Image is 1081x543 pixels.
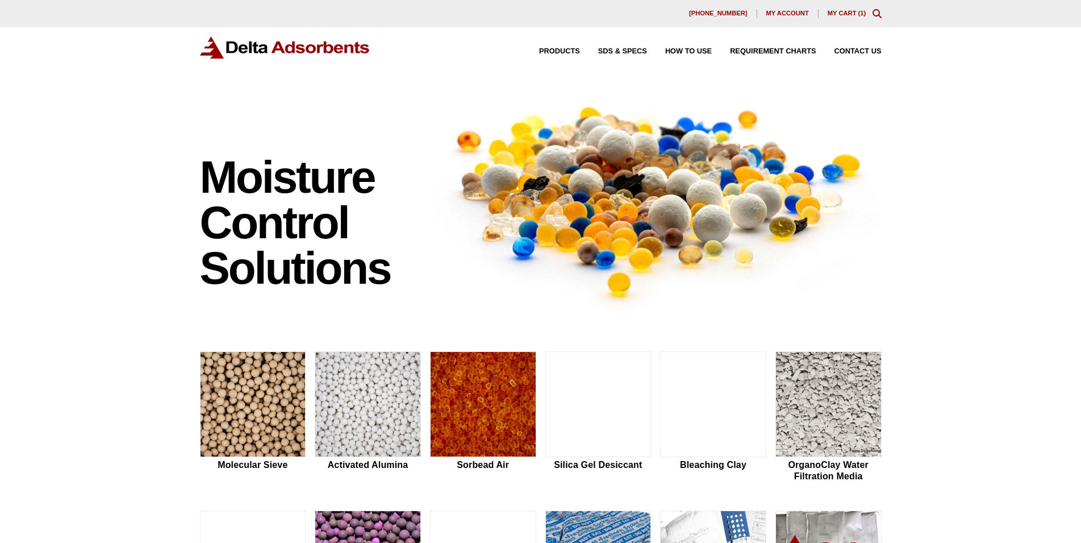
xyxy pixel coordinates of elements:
[660,351,766,483] a: Bleaching Clay
[545,459,652,470] h2: Silica Gel Desiccant
[545,351,652,483] a: Silica Gel Desiccant
[828,10,866,16] a: My Cart (1)
[200,351,306,483] a: Molecular Sieve
[680,9,757,18] a: [PHONE_NUMBER]
[200,459,306,470] h2: Molecular Sieve
[647,48,712,55] a: How to Use
[775,351,882,483] a: OrganoClay Water Filtration Media
[521,48,580,55] a: Products
[665,48,712,55] span: How to Use
[430,86,882,315] img: Image
[580,48,647,55] a: SDS & SPECS
[315,459,421,470] h2: Activated Alumina
[860,10,863,16] span: 1
[200,36,370,59] img: Delta Adsorbents
[315,351,421,483] a: Activated Alumina
[873,9,882,18] div: Toggle Modal Content
[730,48,816,55] span: Requirement Charts
[816,48,882,55] a: Contact Us
[430,459,536,470] h2: Sorbead Air
[757,9,819,18] a: My account
[775,459,882,481] h2: OrganoClay Water Filtration Media
[834,48,882,55] span: Contact Us
[712,48,816,55] a: Requirement Charts
[539,48,580,55] span: Products
[660,459,766,470] h2: Bleaching Clay
[766,10,809,16] span: My account
[598,48,647,55] span: SDS & SPECS
[430,351,536,483] a: Sorbead Air
[200,155,419,291] h1: Moisture Control Solutions
[689,10,748,16] span: [PHONE_NUMBER]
